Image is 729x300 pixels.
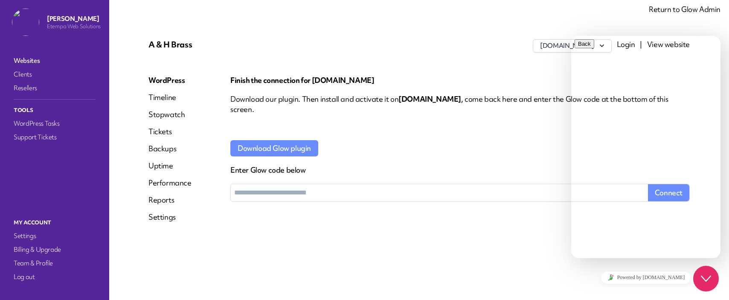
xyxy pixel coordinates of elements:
[148,39,329,50] p: A & H Brass
[47,23,101,30] p: Etempa Web Solutions
[12,257,97,269] a: Team & Profile
[148,161,192,171] a: Uptime
[47,15,101,23] p: [PERSON_NAME]
[230,94,690,115] p: Download our plugin. Then install and activate it on , come back here and enter the Glow code at ...
[148,109,192,120] a: Stopwatch
[12,131,97,143] a: Support Tickets
[148,75,192,85] a: WordPress
[12,230,97,242] a: Settings
[12,68,97,80] a: Clients
[148,178,192,188] a: Performance
[230,165,690,175] label: Enter Glow code below
[12,244,97,256] a: Billing & Upgrade
[148,92,192,103] a: Timeline
[230,140,318,156] a: Download Glow plugin
[12,118,97,129] a: WordPress Tasks
[693,266,720,291] iframe: chat widget
[148,144,192,154] a: Backups
[12,271,97,283] a: Log out
[12,217,97,228] p: My Account
[148,212,192,222] a: Settings
[533,39,611,53] button: [DOMAIN_NAME]
[148,195,192,205] a: Reports
[148,126,192,137] a: Tickets
[12,82,97,94] a: Resellers
[12,55,97,67] a: Websites
[398,94,461,104] span: [DOMAIN_NAME]
[12,105,97,116] p: Tools
[571,268,720,287] iframe: chat widget
[571,36,720,258] iframe: chat widget
[649,4,720,14] a: Return to Glow Admin
[230,75,690,85] p: Finish the connection for [DOMAIN_NAME]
